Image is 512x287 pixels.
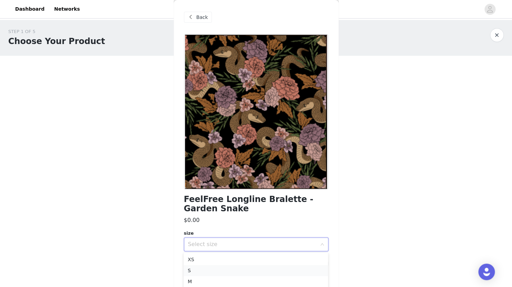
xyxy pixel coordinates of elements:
h3: $0.00 [184,216,200,224]
h1: Choose Your Product [8,35,105,47]
i: icon: down [320,242,324,247]
div: size [184,230,328,237]
li: M [184,276,328,287]
div: STEP 1 OF 5 [8,28,105,35]
a: Networks [50,1,84,17]
li: XS [184,254,328,265]
h1: FeelFree Longline Bralette - Garden Snake [184,195,328,213]
li: S [184,265,328,276]
a: Dashboard [11,1,48,17]
span: Back [196,14,208,21]
div: avatar [487,4,493,15]
div: Select size [188,241,317,248]
div: Open Intercom Messenger [478,264,495,280]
